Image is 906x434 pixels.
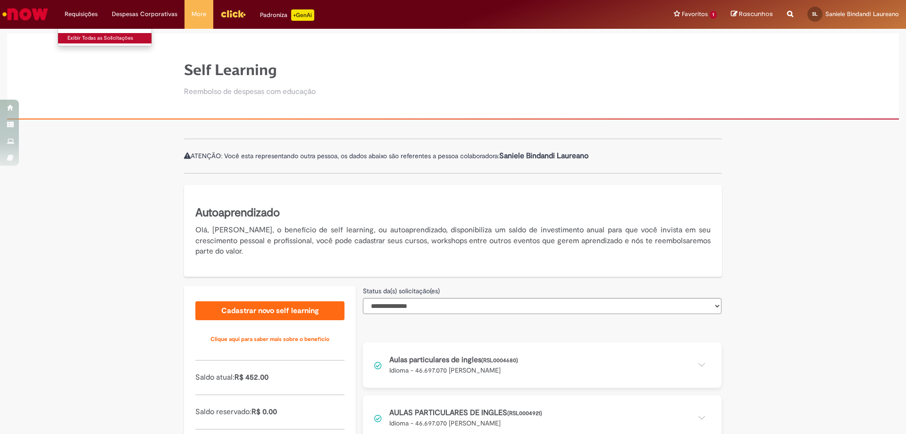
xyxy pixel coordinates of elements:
[291,9,314,21] p: +GenAi
[682,9,708,19] span: Favoritos
[195,407,344,417] p: Saldo reservado:
[195,330,344,349] a: Clique aqui para saber mais sobre o benefício
[195,372,344,383] p: Saldo atual:
[731,10,773,19] a: Rascunhos
[112,9,177,19] span: Despesas Corporativas
[499,151,588,161] b: Saniele Bindandi Laureano
[184,88,316,96] h2: Reembolso de despesas com educação
[260,9,314,21] div: Padroniza
[825,10,899,18] span: Saniele Bindandi Laureano
[739,9,773,18] span: Rascunhos
[235,373,268,382] span: R$ 452.00
[1,5,50,24] img: ServiceNow
[58,28,152,46] ul: Requisições
[184,138,722,174] div: ATENÇÃO: Você esta representando outra pessoa, os dados abaixo são referentes a pessoa colaboradora:
[58,33,162,43] a: Exibir Todas as Solicitações
[812,11,818,17] span: SL
[195,301,344,320] a: Cadastrar novo self learning
[252,407,277,417] span: R$ 0.00
[195,205,711,221] h5: Autoaprendizado
[363,286,440,296] label: Status da(s) solicitação(es)
[220,7,246,21] img: click_logo_yellow_360x200.png
[195,225,711,257] p: Olá, [PERSON_NAME], o benefício de self learning, ou autoaprendizado, disponibiliza um saldo de i...
[192,9,206,19] span: More
[65,9,98,19] span: Requisições
[184,62,316,78] h1: Self Learning
[710,11,717,19] span: 1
